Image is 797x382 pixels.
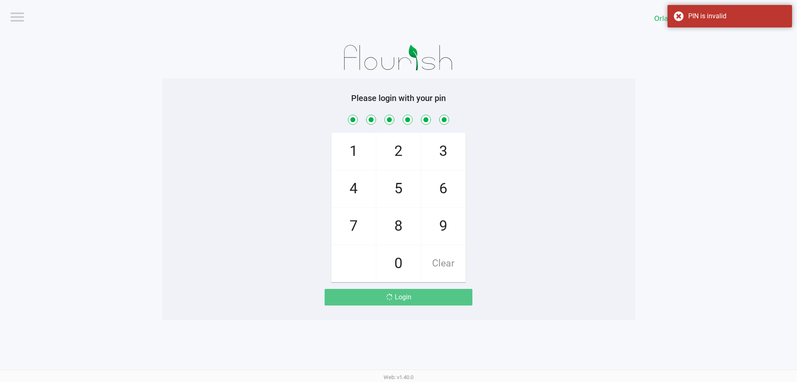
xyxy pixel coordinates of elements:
[688,11,786,21] div: PIN is invalid
[376,170,421,207] span: 5
[421,245,465,282] span: Clear
[376,133,421,170] span: 2
[421,208,465,244] span: 9
[332,133,376,170] span: 1
[421,133,465,170] span: 3
[332,170,376,207] span: 4
[376,208,421,244] span: 8
[168,93,629,103] h5: Please login with your pin
[376,245,421,282] span: 0
[384,374,413,380] span: Web: v1.40.0
[332,208,376,244] span: 7
[421,170,465,207] span: 6
[654,14,731,24] span: Orlando WC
